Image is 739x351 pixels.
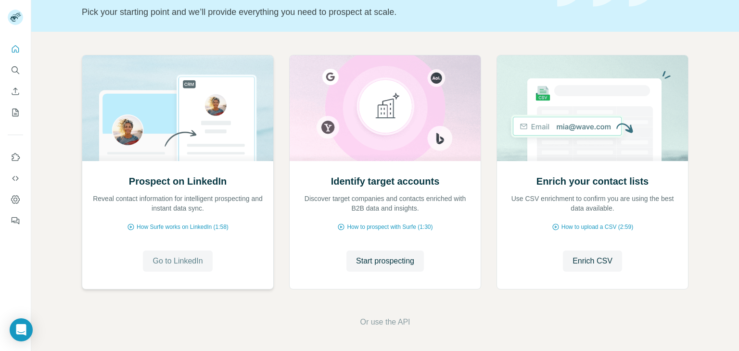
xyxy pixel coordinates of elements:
span: How Surfe works on LinkedIn (1:58) [137,223,229,231]
button: Quick start [8,40,23,58]
button: My lists [8,104,23,121]
button: Use Surfe on LinkedIn [8,149,23,166]
button: Search [8,62,23,79]
button: Go to LinkedIn [143,251,212,272]
button: Dashboard [8,191,23,208]
h2: Prospect on LinkedIn [129,175,227,188]
p: Discover target companies and contacts enriched with B2B data and insights. [299,194,471,213]
span: How to upload a CSV (2:59) [561,223,633,231]
button: Start prospecting [346,251,424,272]
h2: Enrich your contact lists [536,175,649,188]
span: How to prospect with Surfe (1:30) [347,223,433,231]
p: Use CSV enrichment to confirm you are using the best data available. [507,194,678,213]
button: Enrich CSV [8,83,23,100]
button: Feedback [8,212,23,229]
span: Go to LinkedIn [153,255,203,267]
p: Reveal contact information for intelligent prospecting and instant data sync. [92,194,264,213]
h2: Identify target accounts [331,175,440,188]
button: Use Surfe API [8,170,23,187]
div: Open Intercom Messenger [10,318,33,341]
span: Enrich CSV [573,255,612,267]
img: Enrich your contact lists [497,55,688,161]
img: Prospect on LinkedIn [82,55,274,161]
button: Enrich CSV [563,251,622,272]
span: Start prospecting [356,255,414,267]
img: Identify target accounts [289,55,481,161]
p: Pick your starting point and we’ll provide everything you need to prospect at scale. [82,5,546,19]
button: Or use the API [360,316,410,328]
